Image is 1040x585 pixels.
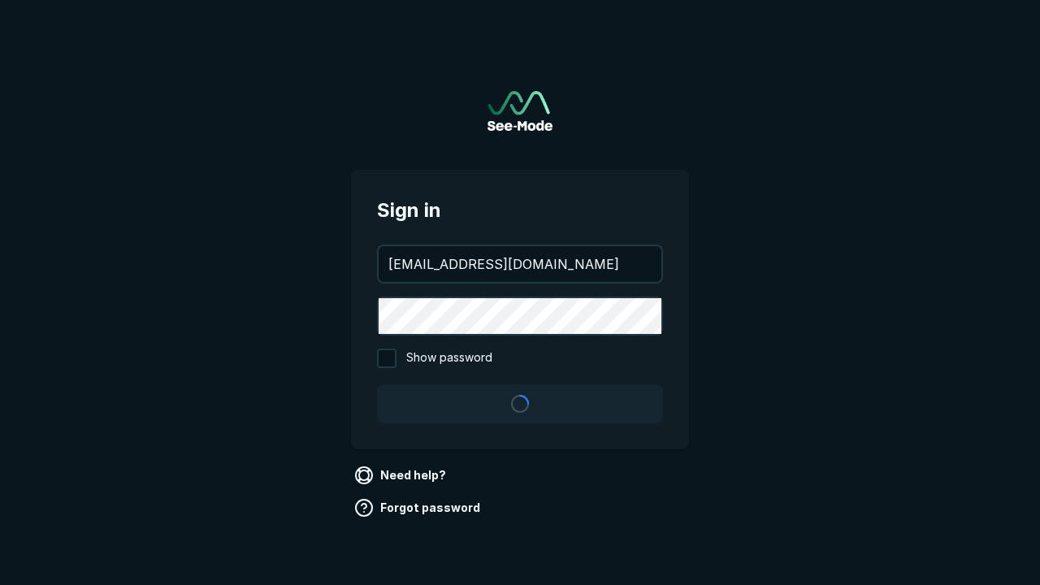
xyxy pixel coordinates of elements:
a: Forgot password [351,495,487,521]
span: Sign in [377,196,663,225]
a: Need help? [351,462,453,488]
img: See-Mode Logo [487,91,552,131]
span: Show password [406,349,492,368]
a: Go to sign in [487,91,552,131]
input: your@email.com [379,246,661,282]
